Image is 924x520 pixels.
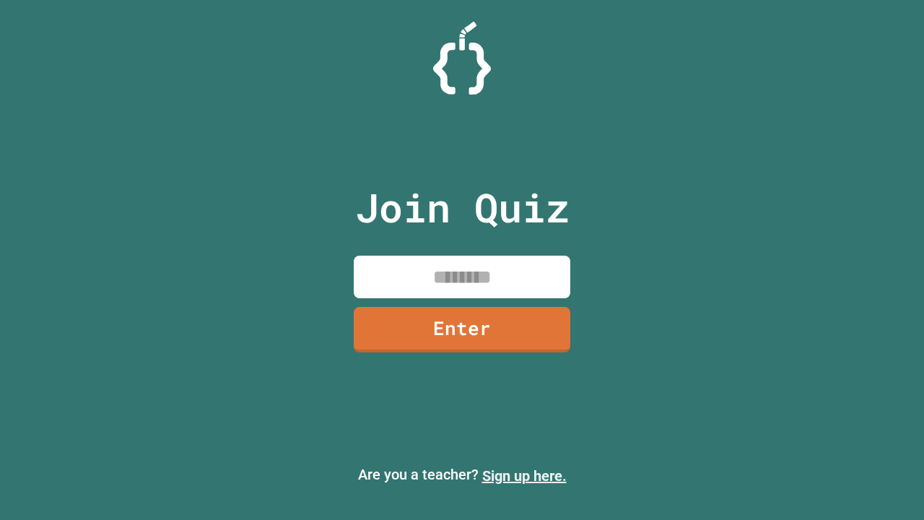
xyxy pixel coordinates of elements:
p: Join Quiz [355,178,570,238]
a: Enter [354,307,570,352]
iframe: chat widget [863,462,910,506]
img: Logo.svg [433,22,491,95]
a: Sign up here. [482,467,567,485]
p: Are you a teacher? [12,464,912,487]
